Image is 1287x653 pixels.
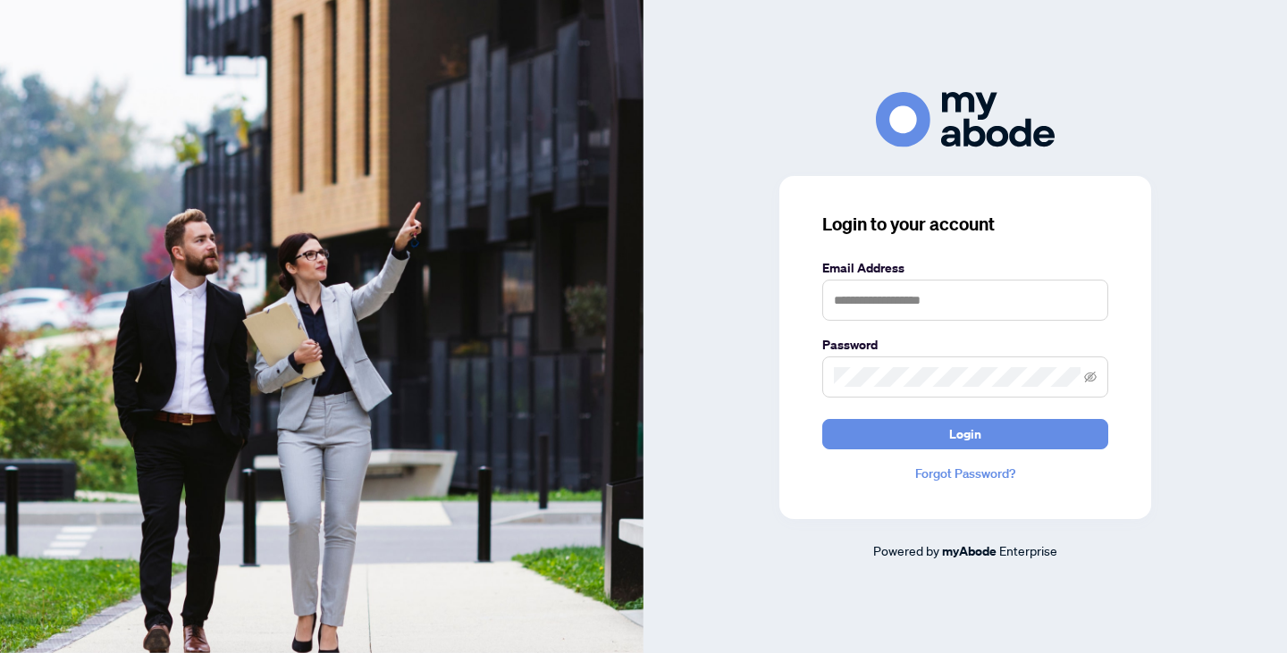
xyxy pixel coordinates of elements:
span: Enterprise [999,542,1057,558]
a: Forgot Password? [822,464,1108,483]
img: ma-logo [876,92,1055,147]
span: eye-invisible [1084,371,1097,383]
span: Login [949,420,981,448]
label: Email Address [822,258,1108,278]
a: myAbode [942,541,997,561]
label: Password [822,335,1108,355]
span: Powered by [873,542,939,558]
button: Login [822,419,1108,449]
h3: Login to your account [822,212,1108,237]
